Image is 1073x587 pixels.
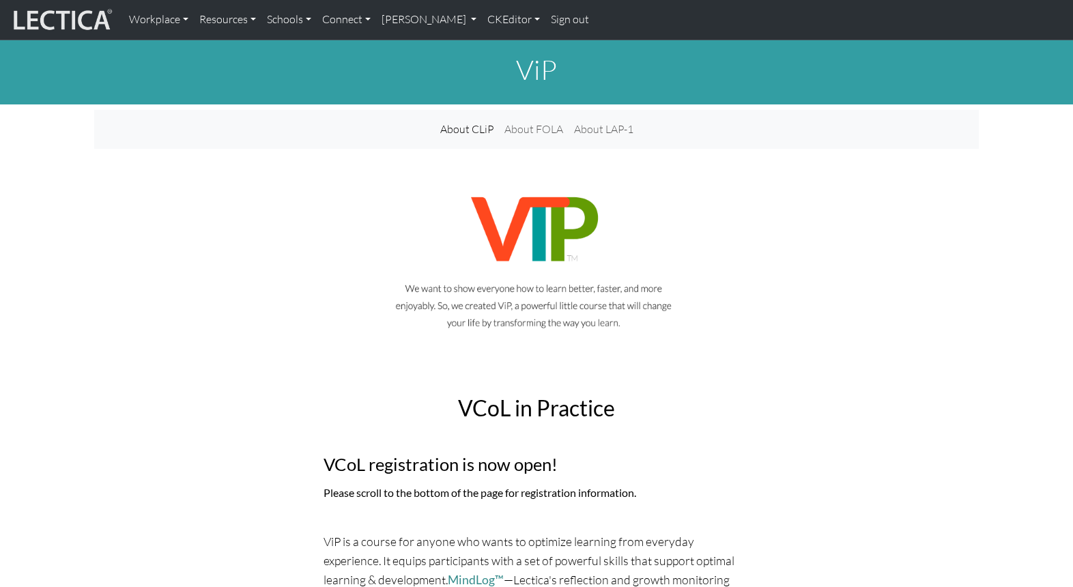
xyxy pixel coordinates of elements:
a: Connect [317,5,376,34]
a: [PERSON_NAME] [376,5,482,34]
a: About CLiP [435,115,499,143]
h6: Please scroll to the bottom of the page for registration information. [324,486,749,499]
a: Schools [261,5,317,34]
h3: VCoL registration is now open! [324,454,749,475]
h2: VCoL in Practice [324,395,749,421]
a: Workplace [124,5,194,34]
h1: ViP [94,53,979,86]
a: CKEditor [482,5,545,34]
a: MindLog™ [448,573,504,587]
a: Resources [194,5,261,34]
img: Ad image [324,182,749,340]
img: lecticalive [10,7,113,33]
a: About LAP-1 [569,115,639,143]
a: Sign out [545,5,595,34]
a: About FOLA [499,115,569,143]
